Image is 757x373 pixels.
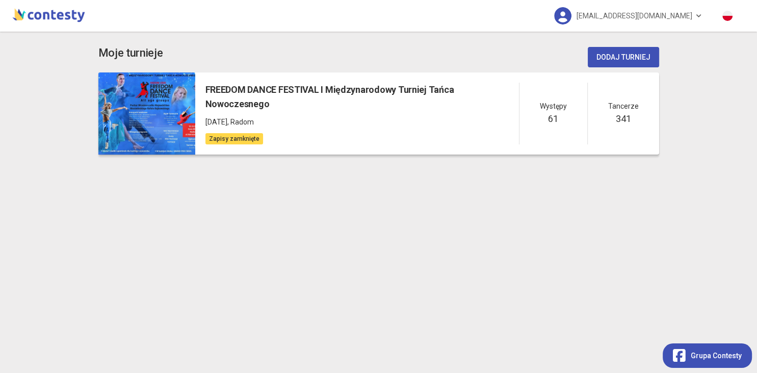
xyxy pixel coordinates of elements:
span: Występy [540,101,567,112]
span: [DATE] [205,118,227,126]
app-title: competition-list.title [98,44,163,62]
button: Dodaj turniej [588,47,659,67]
h3: Moje turnieje [98,44,163,62]
span: Grupa Contesty [691,350,742,361]
h5: FREEDOM DANCE FESTIVAL I Międzynarodowy Turniej Tańca Nowoczesnego [205,83,519,112]
span: Zapisy zamknięte [205,133,263,144]
h5: 341 [616,112,631,126]
span: Tancerze [608,101,639,112]
h5: 61 [548,112,558,126]
span: , Radom [227,118,254,126]
span: [EMAIL_ADDRESS][DOMAIN_NAME] [577,5,692,27]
